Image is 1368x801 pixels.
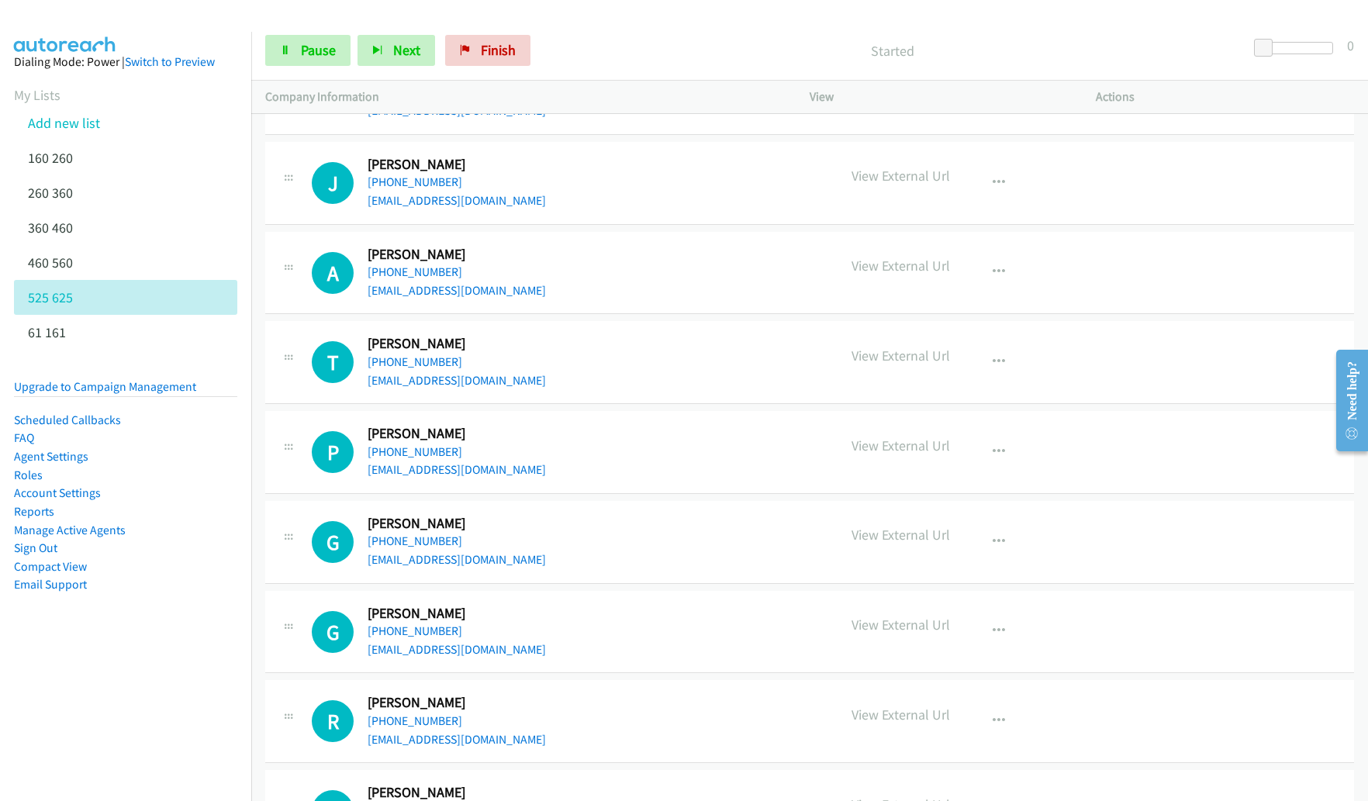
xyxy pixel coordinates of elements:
[852,255,950,276] p: View External Url
[368,515,541,533] h2: [PERSON_NAME]
[368,605,541,623] h2: [PERSON_NAME]
[28,288,73,306] a: 525 625
[368,246,541,264] h2: [PERSON_NAME]
[14,86,60,104] a: My Lists
[14,379,196,394] a: Upgrade to Campaign Management
[312,521,354,563] h1: G
[368,462,546,477] a: [EMAIL_ADDRESS][DOMAIN_NAME]
[852,165,950,186] p: View External Url
[312,252,354,294] h1: A
[852,524,950,545] p: View External Url
[312,521,354,563] div: The call is yet to be attempted
[28,184,73,202] a: 260 360
[810,88,1068,106] p: View
[312,431,354,473] div: The call is yet to be attempted
[28,254,73,271] a: 460 560
[852,614,950,635] p: View External Url
[14,449,88,464] a: Agent Settings
[14,540,57,555] a: Sign Out
[368,642,546,657] a: [EMAIL_ADDRESS][DOMAIN_NAME]
[14,53,237,71] div: Dialing Mode: Power |
[312,252,354,294] div: The call is yet to be attempted
[368,156,541,174] h2: [PERSON_NAME]
[368,425,541,443] h2: [PERSON_NAME]
[14,413,121,427] a: Scheduled Callbacks
[852,345,950,366] p: View External Url
[312,341,354,383] h1: T
[28,219,73,237] a: 360 460
[312,700,354,742] h1: R
[125,54,215,69] a: Switch to Preview
[368,193,546,208] a: [EMAIL_ADDRESS][DOMAIN_NAME]
[14,430,34,445] a: FAQ
[368,174,462,189] a: [PHONE_NUMBER]
[445,35,530,66] a: Finish
[368,552,546,567] a: [EMAIL_ADDRESS][DOMAIN_NAME]
[312,162,354,204] div: The call is yet to be attempted
[14,523,126,537] a: Manage Active Agents
[368,694,541,712] h2: [PERSON_NAME]
[368,623,462,638] a: [PHONE_NUMBER]
[368,335,541,353] h2: [PERSON_NAME]
[14,468,43,482] a: Roles
[368,713,462,728] a: [PHONE_NUMBER]
[301,41,336,59] span: Pause
[28,149,73,167] a: 160 260
[852,435,950,456] p: View External Url
[1324,339,1368,462] iframe: Resource Center
[14,577,87,592] a: Email Support
[368,373,546,388] a: [EMAIL_ADDRESS][DOMAIN_NAME]
[551,40,1234,61] p: Started
[1096,88,1354,106] p: Actions
[852,704,950,725] p: View External Url
[312,611,354,653] h1: G
[393,41,420,59] span: Next
[358,35,435,66] button: Next
[1347,35,1354,56] div: 0
[28,114,100,132] a: Add new list
[368,354,462,369] a: [PHONE_NUMBER]
[368,264,462,279] a: [PHONE_NUMBER]
[28,323,66,341] a: 61 161
[14,504,54,519] a: Reports
[481,41,516,59] span: Finish
[265,35,351,66] a: Pause
[368,732,546,747] a: [EMAIL_ADDRESS][DOMAIN_NAME]
[312,341,354,383] div: The call is yet to be attempted
[368,444,462,459] a: [PHONE_NUMBER]
[312,431,354,473] h1: P
[265,88,782,106] p: Company Information
[14,559,87,574] a: Compact View
[14,485,101,500] a: Account Settings
[312,611,354,653] div: The call is yet to be attempted
[312,162,354,204] h1: J
[368,533,462,548] a: [PHONE_NUMBER]
[312,700,354,742] div: The call is yet to be attempted
[368,283,546,298] a: [EMAIL_ADDRESS][DOMAIN_NAME]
